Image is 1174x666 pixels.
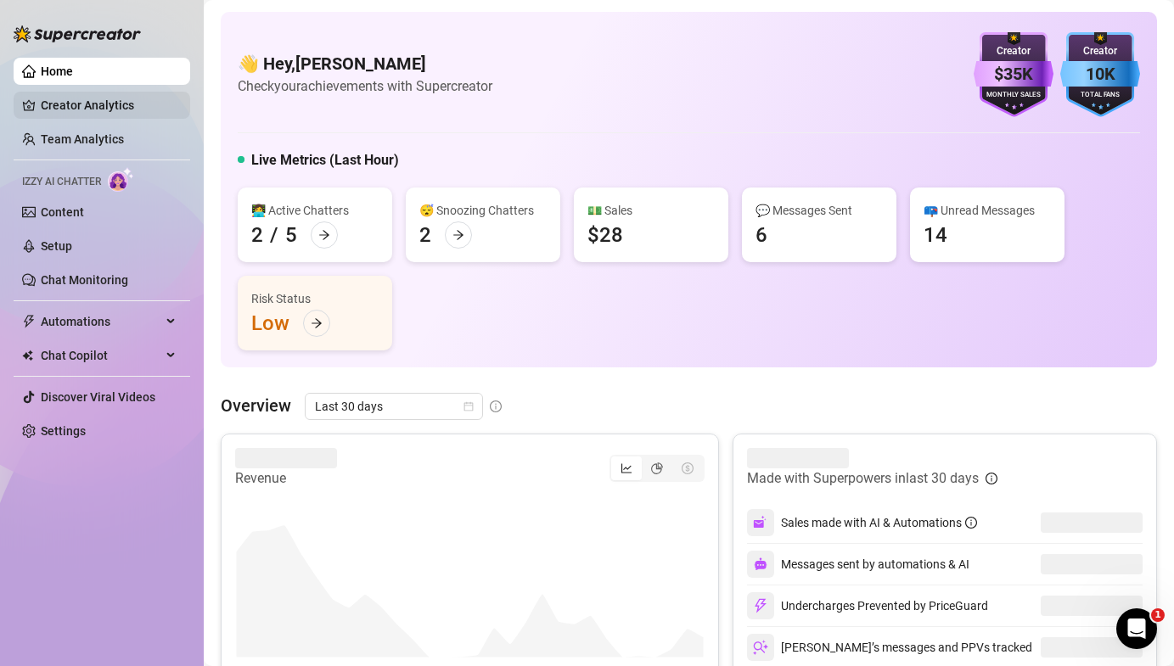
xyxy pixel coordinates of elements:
span: Last 30 days [315,394,473,419]
span: Chat Copilot [41,342,161,369]
img: logo-BBDzfeDw.svg [14,25,141,42]
a: Creator Analytics [41,92,177,119]
article: Check your achievements with Supercreator [238,76,492,97]
div: Creator [974,43,1053,59]
div: 2 [251,221,263,249]
article: Revenue [235,468,337,489]
span: info-circle [965,517,977,529]
img: svg%3e [753,598,768,613]
a: Chat Monitoring [41,273,128,287]
span: calendar [463,401,474,411]
div: [PERSON_NAME]’s messages and PPVs tracked [747,634,1032,661]
div: 💵 Sales [587,201,715,220]
div: 5 [285,221,297,249]
h4: 👋 Hey, [PERSON_NAME] [238,52,492,76]
span: Izzy AI Chatter [22,174,101,190]
iframe: Intercom live chat [1116,608,1157,649]
div: Monthly Sales [974,90,1053,101]
h5: Live Metrics (Last Hour) [251,150,399,171]
span: dollar-circle [682,462,694,474]
div: Sales made with AI & Automations [781,513,977,532]
span: thunderbolt [22,315,36,328]
span: pie-chart [651,462,663,474]
a: Setup [41,239,72,253]
span: arrow-right [318,229,330,241]
article: Made with Superpowers in last 30 days [747,468,979,489]
div: 10K [1060,61,1140,87]
div: Total Fans [1060,90,1140,101]
a: Content [41,205,84,219]
span: arrow-right [311,317,323,329]
div: 2 [419,221,431,249]
a: Home [41,64,73,78]
div: Risk Status [251,289,379,308]
img: svg%3e [753,640,768,655]
span: Automations [41,308,161,335]
span: line-chart [621,462,632,474]
div: $35K [974,61,1053,87]
div: 😴 Snoozing Chatters [419,201,547,220]
div: 👩‍💻 Active Chatters [251,201,379,220]
span: info-circle [490,400,502,412]
span: 1 [1151,608,1165,622]
div: Creator [1060,43,1140,59]
span: arrow-right [452,229,464,241]
img: svg%3e [754,557,767,571]
div: 6 [756,221,767,249]
div: Undercharges Prevented by PriceGuard [747,592,988,619]
div: 📪 Unread Messages [924,201,1051,220]
div: Messages sent by automations & AI [747,551,969,578]
div: segmented control [609,455,705,482]
div: 14 [924,221,947,249]
img: Chat Copilot [22,350,33,361]
a: Settings [41,424,86,438]
div: 💬 Messages Sent [756,201,883,220]
img: svg%3e [753,515,768,530]
div: $28 [587,221,623,249]
a: Discover Viral Videos [41,390,155,404]
img: purple-badge-B9DA21FR.svg [974,32,1053,117]
img: blue-badge-DgoSNQY1.svg [1060,32,1140,117]
img: AI Chatter [108,167,134,192]
span: info-circle [986,473,997,484]
article: Overview [221,393,291,418]
a: Team Analytics [41,132,124,146]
